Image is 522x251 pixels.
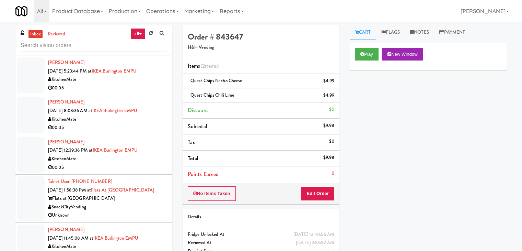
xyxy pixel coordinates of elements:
div: 00:05 [48,123,167,132]
span: [DATE] 1:58:38 PM at [48,187,91,193]
a: Flats at [GEOGRAPHIC_DATA] [91,187,154,193]
button: No Items Taken [188,186,236,201]
span: (2 ) [200,62,219,70]
li: Tablet User· [PHONE_NUMBER][DATE] 1:58:38 PM atFlats at [GEOGRAPHIC_DATA]Flats at [GEOGRAPHIC_DAT... [15,175,172,223]
div: Flats at [GEOGRAPHIC_DATA] [48,194,167,203]
span: Subtotal [188,122,207,130]
span: [DATE] 5:23:44 PM at [48,68,92,74]
li: [PERSON_NAME][DATE] 12:39:36 PM atIKEA Burlington EMPUKitchenMate00:05 [15,135,172,175]
span: Discount [188,106,208,114]
span: [DATE] 12:39:36 PM at [48,147,93,153]
a: Notes [405,25,434,40]
span: · [PHONE_NUMBER] [69,178,112,185]
div: 0 [332,169,334,178]
span: Points Earned [188,170,219,178]
span: Quest Chips Nacho Cheese [190,77,242,84]
div: [DATE] 12:40:56 AM [293,230,334,239]
li: [PERSON_NAME][DATE] 8:08:36 AM atIKEA Burlington EMPUKitchenMate00:05 [15,95,172,135]
span: [DATE] 11:45:08 AM at [48,235,93,241]
div: KitchenMate [48,155,167,163]
a: IKEA Burlington EMPU [92,68,137,74]
a: Flags [376,25,405,40]
div: Unknown [48,211,167,220]
div: $9.98 [323,121,335,130]
div: KitchenMate [48,75,167,84]
span: [DATE] 8:08:36 AM at [48,107,92,114]
div: 00:05 [48,163,167,172]
h5: H&H Vending [188,45,334,50]
input: Search vision orders [21,39,167,52]
div: KitchenMate [48,242,167,251]
a: [PERSON_NAME] [48,226,84,233]
a: reviewed [46,30,67,39]
div: $4.99 [323,91,335,100]
a: [PERSON_NAME] [48,99,84,105]
div: Fridge Unlocked At [188,230,334,239]
a: [PERSON_NAME] [48,139,84,145]
span: Items [188,62,219,70]
div: 00:06 [48,84,167,92]
a: Payment [434,25,471,40]
a: inbox [28,30,43,39]
div: $0 [329,105,334,114]
span: Total [188,154,199,162]
ng-pluralize: items [205,62,217,70]
div: $4.99 [323,77,335,85]
div: Reviewed At [188,239,334,247]
div: [DATE] 2:53:52 AM [296,239,334,247]
a: [PERSON_NAME] [48,59,84,66]
span: Tax [188,138,195,146]
div: SnackCityVending [48,203,167,211]
div: KitchenMate [48,115,167,124]
span: Quest Chips Chili Lime [190,92,234,98]
div: Details [188,213,334,221]
a: IKEA Burlington EMPU [93,235,138,241]
div: $9.98 [323,153,335,162]
img: Micromart [15,5,27,17]
a: Cart [350,25,376,40]
a: IKEA Burlington EMPU [93,147,138,153]
button: Edit Order [301,186,334,201]
div: $0 [329,137,334,146]
button: Play [355,48,379,61]
li: [PERSON_NAME][DATE] 5:23:44 PM atIKEA Burlington EMPUKitchenMate00:06 [15,56,172,95]
button: New Window [382,48,423,61]
a: all [131,28,145,39]
h4: Order # 843647 [188,32,334,41]
a: IKEA Burlington EMPU [92,107,137,114]
a: Tablet User· [PHONE_NUMBER] [48,178,112,185]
